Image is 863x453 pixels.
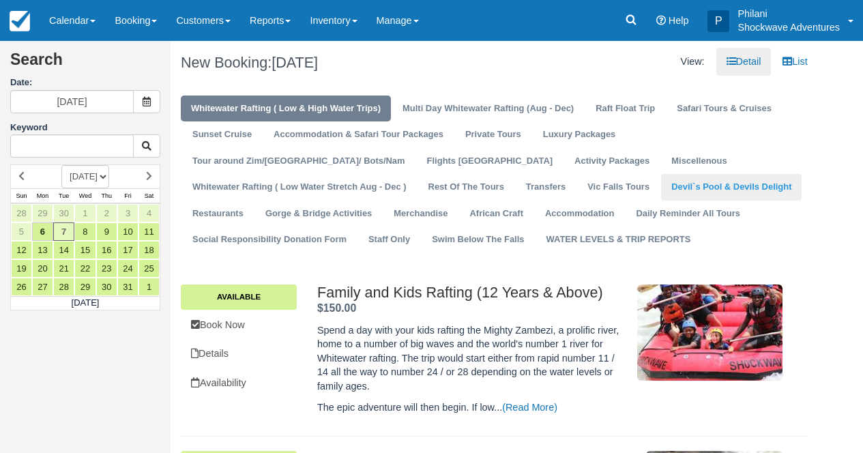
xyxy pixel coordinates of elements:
[317,400,627,415] p: The epic adventure will then begin. If low...
[392,96,584,122] a: Multi Day Whitewater Rafting (Aug - Dec)
[182,174,417,201] a: Whitewater Rafting ( Low Water Stretch Aug - Dec )
[772,48,817,76] a: List
[11,259,32,278] a: 19
[11,241,32,259] a: 12
[53,241,74,259] a: 14
[418,174,514,201] a: Rest Of The Tours
[11,222,32,241] a: 5
[53,259,74,278] a: 21
[182,148,415,175] a: Tour around Zim/[GEOGRAPHIC_DATA]/ Bots/Nam
[317,284,627,301] h2: Family and Kids Rafting (12 Years & Above)
[263,121,454,148] a: Accommodation & Safari Tour Packages
[661,148,737,175] a: Miscellenous
[585,96,665,122] a: Raft Float Trip
[10,51,160,76] h2: Search
[96,241,117,259] a: 16
[138,188,160,203] th: Sat
[117,222,138,241] a: 10
[32,259,53,278] a: 20
[707,10,729,32] div: P
[516,174,576,201] a: Transfers
[536,227,701,253] a: WATER LEVELS & TRIP REPORTS
[10,76,160,89] label: Date:
[577,174,660,201] a: Vic Falls Tours
[656,16,666,25] i: Help
[317,323,627,394] p: Spend a day with your kids rafting the Mighty Zambezi, a prolific river, home to a number of big ...
[96,278,117,296] a: 30
[181,340,297,368] a: Details
[74,222,96,241] a: 8
[383,201,458,227] a: Merchandise
[661,174,802,201] a: Devil`s Pool & Devils Delight
[669,15,689,26] span: Help
[182,201,254,227] a: Restaurants
[117,204,138,222] a: 3
[96,204,117,222] a: 2
[32,222,53,241] a: 6
[53,204,74,222] a: 30
[317,302,356,314] span: $150.00
[181,311,297,339] a: Book Now
[417,148,563,175] a: Flights [GEOGRAPHIC_DATA]
[272,54,318,71] span: [DATE]
[181,284,297,309] a: Available
[11,278,32,296] a: 26
[737,7,840,20] p: Philani
[74,259,96,278] a: 22
[564,148,660,175] a: Activity Packages
[182,227,357,253] a: Social Responsibility Donation Form
[32,204,53,222] a: 29
[117,278,138,296] a: 31
[53,278,74,296] a: 28
[138,241,160,259] a: 18
[96,222,117,241] a: 9
[637,284,782,381] img: M121-2
[74,204,96,222] a: 1
[716,48,772,76] a: Detail
[181,369,297,397] a: Availability
[117,259,138,278] a: 24
[117,188,138,203] th: Fri
[11,188,32,203] th: Sun
[358,227,420,253] a: Staff Only
[53,222,74,241] a: 7
[422,227,534,253] a: Swim Below The Falls
[671,48,715,76] li: View:
[117,241,138,259] a: 17
[32,241,53,259] a: 13
[317,302,356,314] strong: Price: $150
[138,259,160,278] a: 25
[10,122,48,132] label: Keyword
[737,20,840,34] p: Shockwave Adventures
[11,296,160,310] td: [DATE]
[255,201,382,227] a: Gorge & Bridge Activities
[10,11,30,31] img: checkfront-main-nav-mini-logo.png
[32,188,53,203] th: Mon
[96,259,117,278] a: 23
[181,55,484,71] h1: New Booking:
[138,222,160,241] a: 11
[667,96,782,122] a: Safari Tours & Cruises
[74,241,96,259] a: 15
[502,402,557,413] a: (Read More)
[182,121,262,148] a: Sunset Cruise
[74,188,96,203] th: Wed
[138,204,160,222] a: 4
[138,278,160,296] a: 1
[96,188,117,203] th: Thu
[181,96,391,122] a: Whitewater Rafting ( Low & High Water Trips)
[535,201,624,227] a: Accommodation
[455,121,531,148] a: Private Tours
[626,201,750,227] a: Daily Reminder All Tours
[32,278,53,296] a: 27
[133,134,160,158] button: Keyword Search
[460,201,533,227] a: African Craft
[533,121,626,148] a: Luxury Packages
[74,278,96,296] a: 29
[11,204,32,222] a: 28
[53,188,74,203] th: Tue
